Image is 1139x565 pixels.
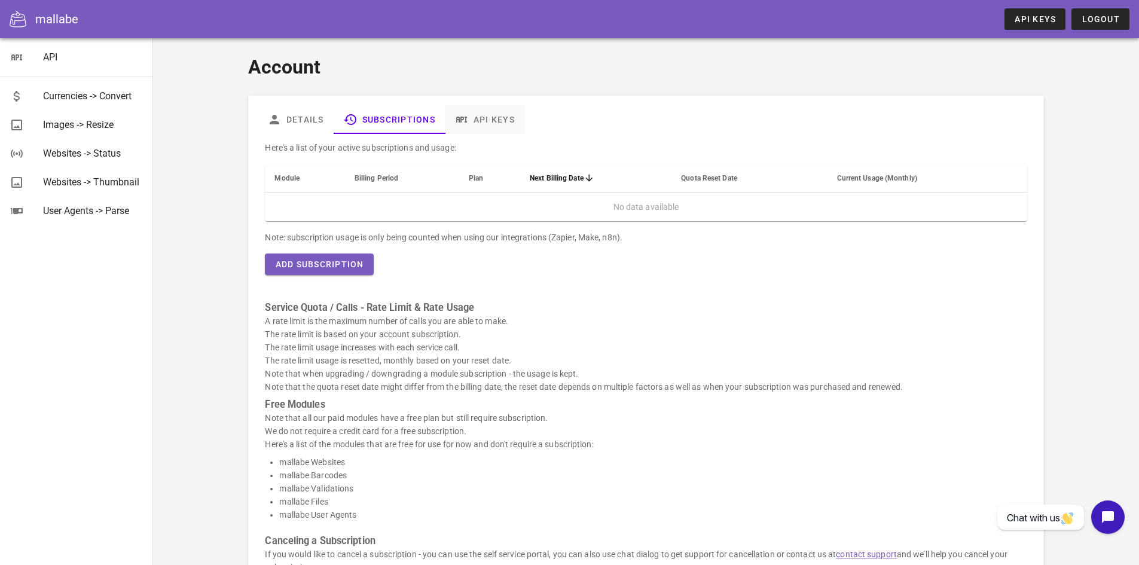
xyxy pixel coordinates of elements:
p: Note that all our paid modules have a free plan but still require subscription. We do not require... [265,411,1027,451]
div: mallabe [35,10,78,28]
span: API Keys [1014,14,1056,24]
h1: Account [248,53,1043,81]
span: Module [274,174,300,182]
span: Add Subscription [274,259,364,269]
th: Quota Reset Date: Not sorted. Activate to sort ascending. [671,164,827,193]
span: Next Billing Date [530,174,584,182]
th: Plan [459,164,520,193]
a: API Keys [445,105,524,134]
div: API [43,51,143,63]
th: Current Usage (Monthly): Not sorted. Activate to sort ascending. [827,164,1027,193]
li: mallabe Barcodes [279,469,1027,482]
div: Websites -> Thumbnail [43,176,143,188]
p: Here's a list of your active subscriptions and usage: [265,141,1027,154]
h3: Service Quota / Calls - Rate Limit & Rate Usage [265,301,1027,314]
div: Note: subscription usage is only being counted when using our integrations (Zapier, Make, n8n). [265,231,1027,244]
p: A rate limit is the maximum number of calls you are able to make. The rate limit is based on your... [265,314,1027,393]
span: Plan [469,174,483,182]
span: Quota Reset Date [681,174,737,182]
h3: Canceling a Subscription [265,535,1027,548]
a: contact support [836,549,897,559]
th: Billing Period [345,164,459,193]
button: Add Subscription [265,254,373,275]
div: User Agents -> Parse [43,205,143,216]
a: Details [258,105,334,134]
li: mallabe Files [279,495,1027,508]
div: Currencies -> Convert [43,90,143,102]
th: Module [265,164,344,193]
li: mallabe Validations [279,482,1027,495]
li: mallabe Websites [279,456,1027,469]
span: Logout [1081,14,1120,24]
div: Websites -> Status [43,148,143,159]
h3: Free Modules [265,398,1027,411]
li: mallabe User Agents [279,508,1027,521]
td: No data available [265,193,1027,221]
a: API Keys [1004,8,1065,30]
button: Logout [1071,8,1129,30]
span: Billing Period [355,174,398,182]
a: Subscriptions [334,105,445,134]
span: Current Usage (Monthly) [837,174,917,182]
th: Next Billing Date: Sorted descending. Activate to remove sorting. [520,164,671,193]
div: Images -> Resize [43,119,143,130]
